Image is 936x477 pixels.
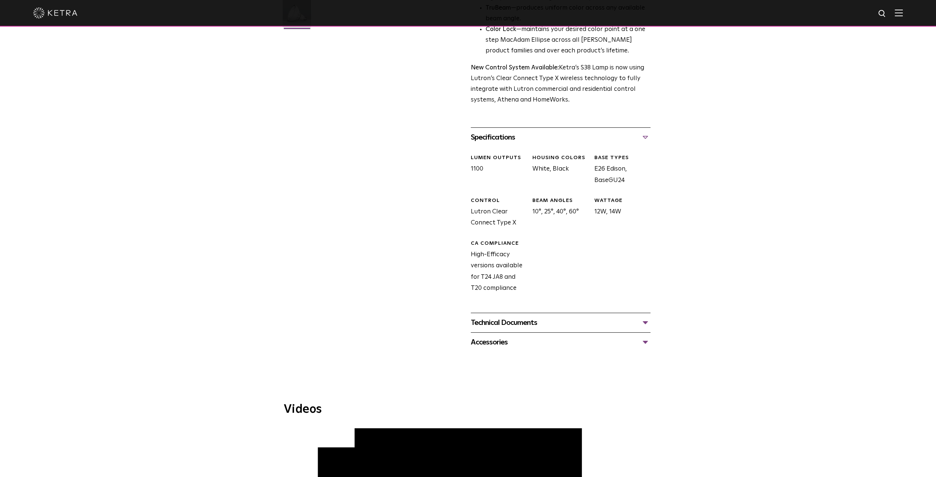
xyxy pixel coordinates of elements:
div: White, Black [527,154,588,186]
strong: New Control System Available: [471,65,559,71]
img: ketra-logo-2019-white [33,7,77,18]
div: WATTAGE [594,197,650,205]
div: Specifications [471,131,650,143]
div: HOUSING COLORS [532,154,588,162]
div: BASE TYPES [594,154,650,162]
div: High-Efficacy versions available for T24 JA8 and T20 compliance [465,240,527,294]
div: 12W, 14W [588,197,650,229]
div: CA Compliance [471,240,527,247]
li: —maintains your desired color point at a one step MacAdam Ellipse across all [PERSON_NAME] produc... [486,24,650,56]
div: LUMEN OUTPUTS [471,154,527,162]
div: E26 Edison, BaseGU24 [588,154,650,186]
div: CONTROL [471,197,527,205]
h3: Videos [284,404,653,415]
div: Accessories [471,336,650,348]
img: search icon [878,9,887,18]
div: BEAM ANGLES [532,197,588,205]
div: Technical Documents [471,317,650,329]
strong: Color Lock [486,26,516,32]
img: Hamburger%20Nav.svg [895,9,903,16]
div: Lutron Clear Connect Type X [465,197,527,229]
div: 1100 [465,154,527,186]
p: Ketra’s S38 Lamp is now using Lutron’s Clear Connect Type X wireless technology to fully integrat... [471,63,650,106]
div: 10°, 25°, 40°, 60° [527,197,588,229]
